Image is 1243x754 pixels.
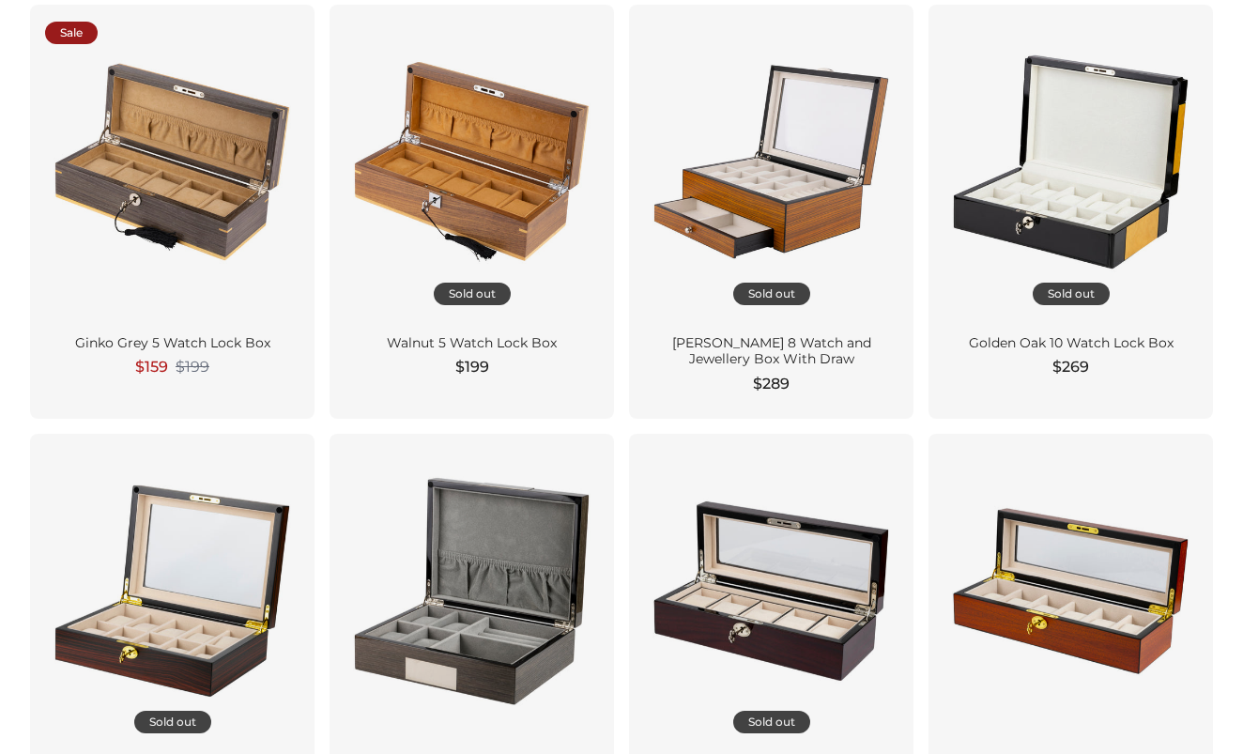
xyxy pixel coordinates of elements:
div: Ginko Grey 5 Watch Lock Box [53,335,292,352]
span: $159 [135,356,168,378]
a: Sold out Golden Oak 10 Watch Lock Box $269 [928,5,1213,419]
span: $269 [1052,356,1089,378]
span: $199 [455,356,489,378]
span: $289 [753,373,790,395]
a: Sold out [PERSON_NAME] 8 Watch and Jewellery Box With Draw $289 [629,5,913,419]
a: Sale Ginko Grey 5 Watch Lock Box $159 $199 [30,5,315,419]
span: $199 [176,358,209,377]
div: Sale [45,22,98,44]
div: Golden Oak 10 Watch Lock Box [951,335,1190,352]
div: [PERSON_NAME] 8 Watch and Jewellery Box With Draw [652,335,891,368]
a: Sold out Walnut 5 Watch Lock Box $199 [330,5,614,419]
div: Walnut 5 Watch Lock Box [352,335,591,352]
